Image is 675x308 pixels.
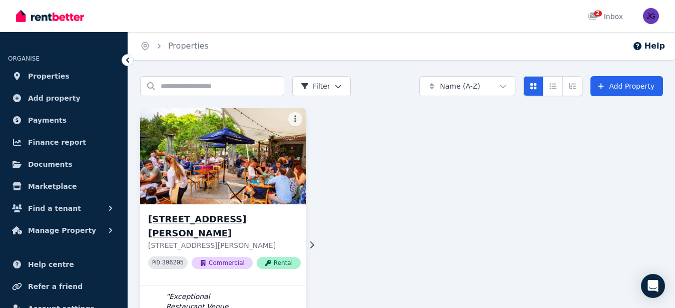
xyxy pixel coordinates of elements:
span: Name (A-Z) [440,81,480,91]
button: Manage Property [8,220,120,240]
span: Finance report [28,136,86,148]
h3: [STREET_ADDRESS][PERSON_NAME] [148,212,301,240]
span: Commercial [192,257,253,269]
a: Payments [8,110,120,130]
div: View options [523,76,582,96]
a: Refer a friend [8,276,120,296]
div: Open Intercom Messenger [641,274,665,298]
span: Documents [28,158,73,170]
button: Compact list view [543,76,563,96]
small: PID [152,260,160,265]
span: Marketplace [28,180,77,192]
img: 15 Goodwin St, Kangaroo Point [136,106,311,207]
div: Inbox [588,12,623,22]
a: Add Property [590,76,663,96]
span: Properties [28,70,70,82]
span: Payments [28,114,67,126]
button: More options [288,112,302,126]
button: Filter [292,76,351,96]
button: Expanded list view [562,76,582,96]
span: 2 [594,11,602,17]
span: Help centre [28,258,74,270]
a: Marketplace [8,176,120,196]
a: Properties [8,66,120,86]
p: [STREET_ADDRESS][PERSON_NAME] [148,240,301,250]
a: Help centre [8,254,120,274]
a: 15 Goodwin St, Kangaroo Point[STREET_ADDRESS][PERSON_NAME][STREET_ADDRESS][PERSON_NAME]PID 396205... [140,108,306,285]
span: Add property [28,92,81,104]
button: Name (A-Z) [419,76,515,96]
img: RentBetter [16,9,84,24]
a: Documents [8,154,120,174]
a: Finance report [8,132,120,152]
span: Refer a friend [28,280,83,292]
button: Card view [523,76,543,96]
a: Properties [168,41,209,51]
nav: Breadcrumb [128,32,221,60]
a: Add property [8,88,120,108]
span: Manage Property [28,224,96,236]
span: Rental [257,257,301,269]
code: 396205 [162,259,184,266]
span: Find a tenant [28,202,81,214]
button: Help [632,40,665,52]
button: Find a tenant [8,198,120,218]
img: John Garnsworthy [643,8,659,24]
span: Filter [301,81,330,91]
span: ORGANISE [8,55,40,62]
